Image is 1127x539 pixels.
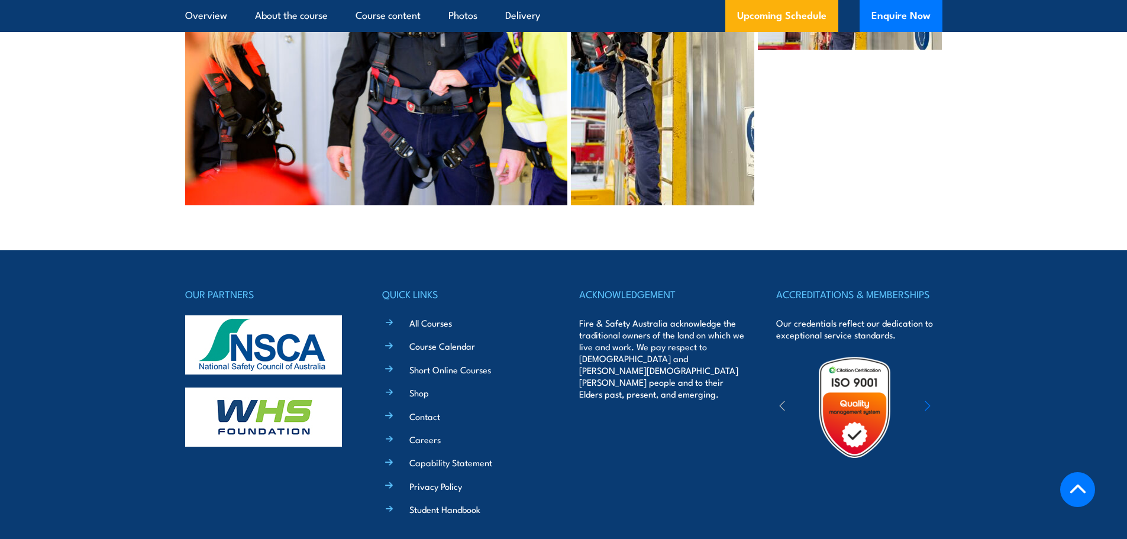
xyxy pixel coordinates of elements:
[409,340,475,352] a: Course Calendar
[409,433,441,446] a: Careers
[409,386,429,399] a: Shop
[409,503,480,515] a: Student Handbook
[776,286,942,302] h4: ACCREDITATIONS & MEMBERSHIPS
[185,286,351,302] h4: OUR PARTNERS
[409,363,491,376] a: Short Online Courses
[409,480,462,492] a: Privacy Policy
[907,387,1010,428] img: ewpa-logo
[776,317,942,341] p: Our credentials reflect our dedication to exceptional service standards.
[803,356,906,459] img: Untitled design (19)
[185,388,342,447] img: whs-logo-footer
[409,410,440,422] a: Contact
[382,286,548,302] h4: QUICK LINKS
[579,317,745,400] p: Fire & Safety Australia acknowledge the traditional owners of the land on which we live and work....
[185,315,342,375] img: nsca-logo-footer
[409,456,492,469] a: Capability Statement
[409,317,452,329] a: All Courses
[579,286,745,302] h4: ACKNOWLEDGEMENT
